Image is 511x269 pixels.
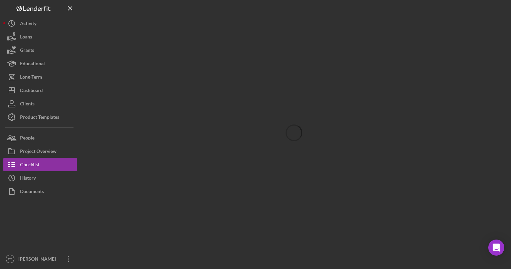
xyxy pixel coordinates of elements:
button: Dashboard [3,84,77,97]
button: Clients [3,97,77,110]
div: Open Intercom Messenger [488,240,504,256]
div: Educational [20,57,45,72]
div: Clients [20,97,34,112]
div: Project Overview [20,145,57,160]
button: Grants [3,43,77,57]
div: Grants [20,43,34,59]
div: History [20,171,36,186]
button: History [3,171,77,185]
button: Long-Term [3,70,77,84]
button: Product Templates [3,110,77,124]
div: Dashboard [20,84,43,99]
div: Long-Term [20,70,42,85]
button: Checklist [3,158,77,171]
div: Product Templates [20,110,59,125]
button: Documents [3,185,77,198]
div: [PERSON_NAME] [17,252,60,267]
button: ET[PERSON_NAME] [3,252,77,266]
button: Activity [3,17,77,30]
button: Loans [3,30,77,43]
div: Activity [20,17,36,32]
text: ET [8,257,12,261]
div: Checklist [20,158,39,173]
button: Project Overview [3,145,77,158]
div: Loans [20,30,32,45]
div: Documents [20,185,44,200]
div: People [20,131,34,146]
button: People [3,131,77,145]
button: Educational [3,57,77,70]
